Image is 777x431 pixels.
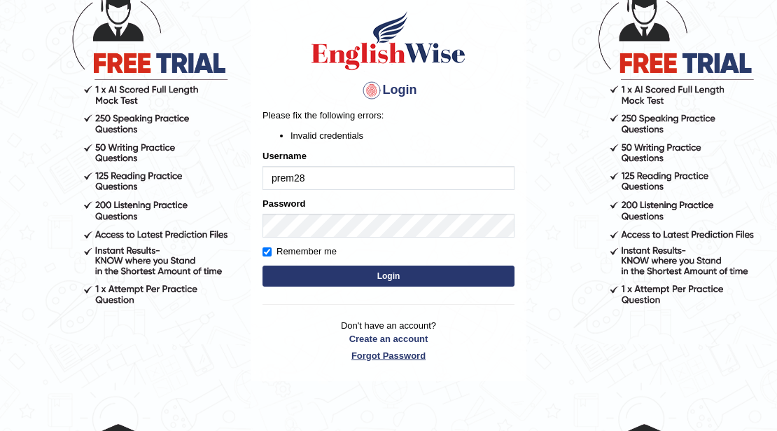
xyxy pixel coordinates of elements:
[262,79,514,102] h4: Login
[262,149,307,163] label: Username
[262,197,305,210] label: Password
[262,319,514,362] p: Don't have an account?
[262,266,514,287] button: Login
[262,245,337,259] label: Remember me
[262,247,272,256] input: Remember me
[262,332,514,346] a: Create an account
[262,349,514,362] a: Forgot Password
[262,109,514,122] p: Please fix the following errors:
[309,9,468,72] img: Logo of English Wise sign in for intelligent practice with AI
[290,129,514,142] li: Invalid credentials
